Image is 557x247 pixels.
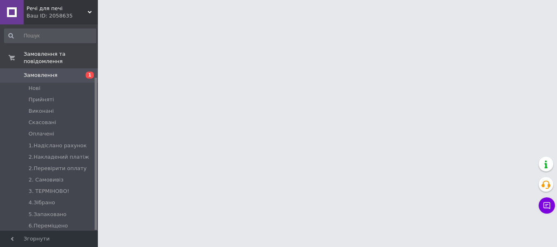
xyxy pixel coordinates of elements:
[29,176,64,184] span: 2. Самовивіз
[29,119,56,126] span: Скасовані
[24,72,57,79] span: Замовлення
[29,188,69,195] span: 3. ТЕРМІНОВО!
[539,197,555,214] button: Чат з покупцем
[29,211,66,218] span: 5.Запаковано
[86,72,94,79] span: 1
[29,142,87,149] span: 1.Надіслано рахунок
[27,5,88,12] span: Речі для печі
[29,165,87,172] span: 2.Перевірити оплату
[29,107,54,115] span: Виконані
[24,50,98,65] span: Замовлення та повідомлення
[29,199,55,206] span: 4.Зібрано
[4,28,96,43] input: Пошук
[29,153,89,161] span: 2.Накладений платіж
[29,85,40,92] span: Нові
[29,96,54,103] span: Прийняті
[27,12,98,20] div: Ваш ID: 2058635
[29,222,68,230] span: 6.Переміщено
[29,130,54,138] span: Оплачені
